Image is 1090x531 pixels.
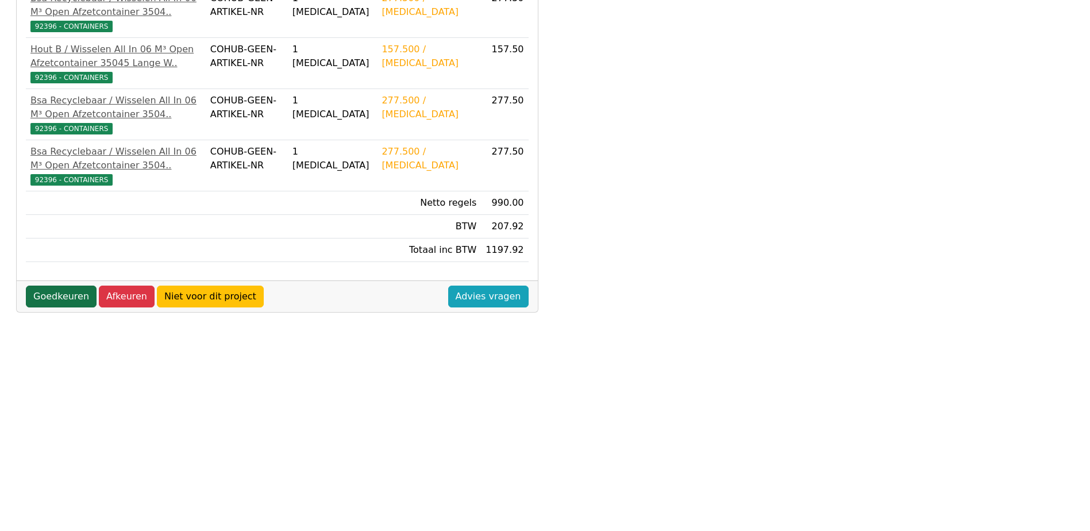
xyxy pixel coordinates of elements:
[377,238,481,262] td: Totaal inc BTW
[30,43,201,70] div: Hout B / Wisselen All In 06 M³ Open Afzetcontainer 35045 Lange W..
[481,89,528,140] td: 277.50
[448,286,529,307] a: Advies vragen
[30,21,113,32] span: 92396 - CONTAINERS
[481,191,528,215] td: 990.00
[481,38,528,89] td: 157.50
[382,145,476,172] div: 277.500 / [MEDICAL_DATA]
[292,145,373,172] div: 1 [MEDICAL_DATA]
[206,140,288,191] td: COHUB-GEEN-ARTIKEL-NR
[30,94,201,121] div: Bsa Recyclebaar / Wisselen All In 06 M³ Open Afzetcontainer 3504..
[30,145,201,186] a: Bsa Recyclebaar / Wisselen All In 06 M³ Open Afzetcontainer 3504..92396 - CONTAINERS
[382,43,476,70] div: 157.500 / [MEDICAL_DATA]
[382,94,476,121] div: 277.500 / [MEDICAL_DATA]
[481,238,528,262] td: 1197.92
[206,38,288,89] td: COHUB-GEEN-ARTIKEL-NR
[30,145,201,172] div: Bsa Recyclebaar / Wisselen All In 06 M³ Open Afzetcontainer 3504..
[30,94,201,135] a: Bsa Recyclebaar / Wisselen All In 06 M³ Open Afzetcontainer 3504..92396 - CONTAINERS
[157,286,264,307] a: Niet voor dit project
[292,94,373,121] div: 1 [MEDICAL_DATA]
[99,286,155,307] a: Afkeuren
[30,43,201,84] a: Hout B / Wisselen All In 06 M³ Open Afzetcontainer 35045 Lange W..92396 - CONTAINERS
[292,43,373,70] div: 1 [MEDICAL_DATA]
[30,123,113,134] span: 92396 - CONTAINERS
[206,89,288,140] td: COHUB-GEEN-ARTIKEL-NR
[30,72,113,83] span: 92396 - CONTAINERS
[481,140,528,191] td: 277.50
[377,191,481,215] td: Netto regels
[377,215,481,238] td: BTW
[26,286,97,307] a: Goedkeuren
[481,215,528,238] td: 207.92
[30,174,113,186] span: 92396 - CONTAINERS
